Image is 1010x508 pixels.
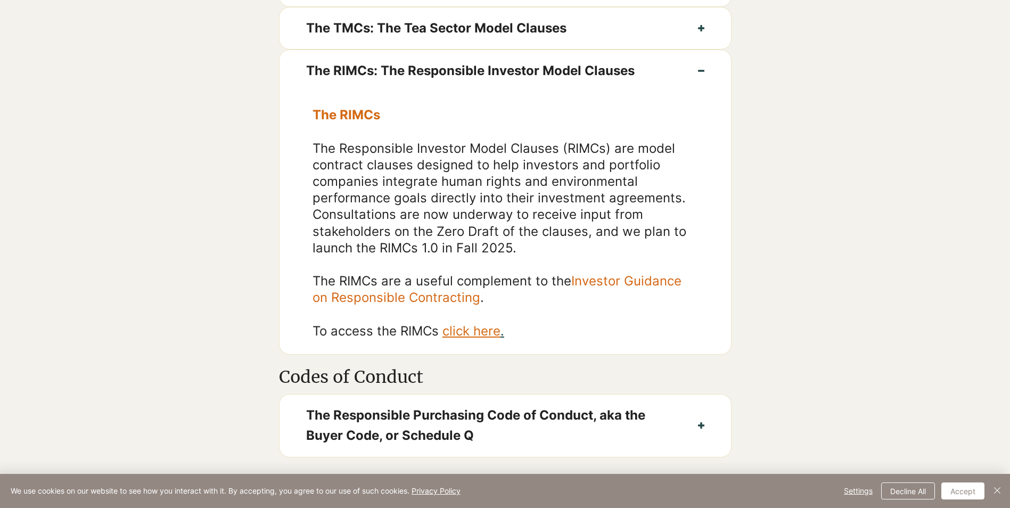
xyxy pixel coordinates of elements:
img: Close [991,484,1004,497]
button: Accept [941,482,984,499]
span: . [500,323,504,339]
span: We use cookies on our website to see how you interact with it. By accepting, you agree to our use... [11,486,461,496]
span: click here [442,323,500,339]
p: The RIMCs are a useful complement to the . [313,273,697,306]
div: The RIMCs: The Responsible Investor Model Clauses [280,92,731,354]
p: The Responsible Investor Model Clauses (RIMCs) are model contract clauses designed to help invest... [313,140,697,273]
span: The TMCs: The Tea Sector Model Clauses [306,18,671,38]
a: Privacy Policy [412,486,461,495]
button: The Responsible Purchasing Code of Conduct, aka the Buyer Code, or Schedule Q [280,395,731,457]
button: Close [991,482,1004,499]
a: click here. [442,323,504,339]
span: The RIMCs: The Responsible Investor Model Clauses [306,61,671,81]
button: The TMCs: The Tea Sector Model Clauses [280,7,731,49]
span: Settings [844,483,873,499]
a: The RIMCs [313,107,380,122]
span: Codes of Conduct [279,366,423,388]
span: The Responsible Purchasing Code of Conduct, aka the Buyer Code, or Schedule Q [306,405,671,446]
button: Decline All [881,482,935,499]
a: Investor Guidance on Responsible Contracting [313,273,681,305]
span: To access the RIMCs [313,323,504,339]
button: The RIMCs: The Responsible Investor Model Clauses [280,50,731,92]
